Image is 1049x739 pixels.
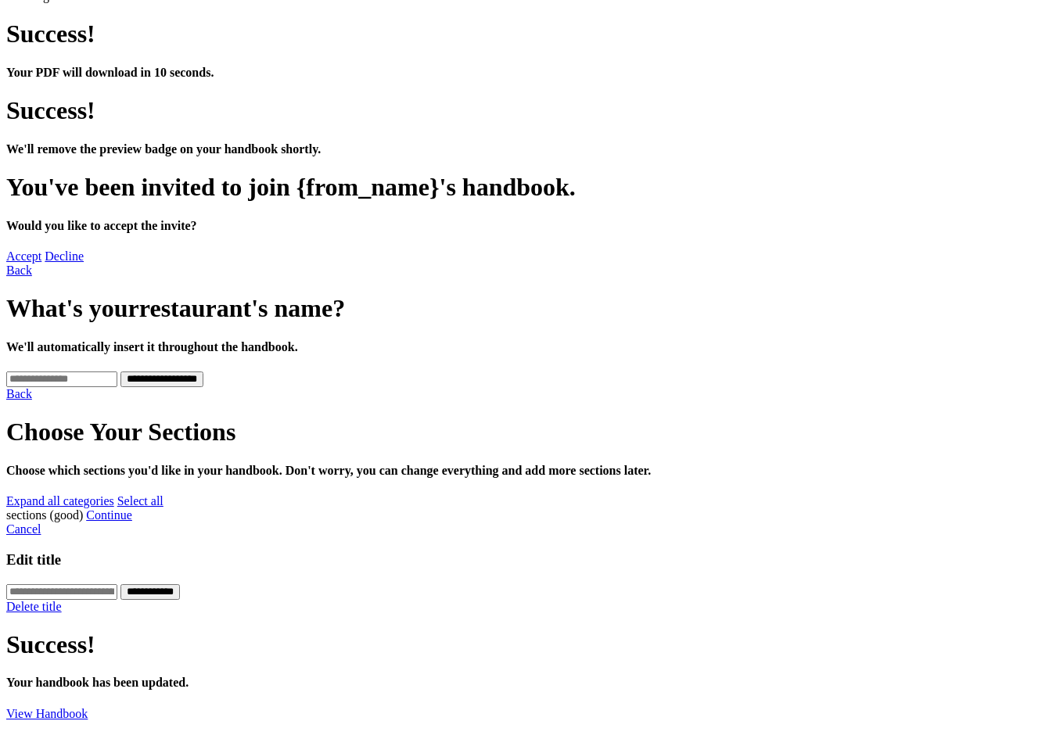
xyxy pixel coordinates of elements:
span: good [54,508,79,522]
span: restaurant [139,294,251,322]
h1: Choose Your Sections [6,418,1043,447]
h4: Your PDF will download in 10 seconds. [6,66,1043,80]
h4: Choose which sections you'd like in your handbook. Don't worry, you can change everything and add... [6,464,1043,478]
span: sections ( ) [6,508,83,522]
a: Back [6,264,32,277]
h1: What's your 's name? [6,294,1043,323]
h1: Success! [6,630,1043,659]
a: Cancel [6,522,41,536]
a: View Handbook [6,707,88,720]
h4: Would you like to accept the invite? [6,219,1043,233]
a: Back [6,387,32,400]
h4: We'll automatically insert it throughout the handbook. [6,340,1043,354]
h4: Your handbook has been updated. [6,676,1043,690]
a: Continue [86,508,132,522]
a: Decline [45,249,84,263]
h1: You've been invited to join {from_name}'s handbook. [6,173,1043,202]
a: Delete title [6,600,62,613]
h1: Success! [6,20,1043,48]
h4: We'll remove the preview badge on your handbook shortly. [6,142,1043,156]
a: Select all [117,494,163,508]
h3: Edit title [6,551,1043,569]
h1: Success! [6,96,1043,125]
a: Expand all categories [6,494,114,508]
a: Accept [6,249,41,263]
